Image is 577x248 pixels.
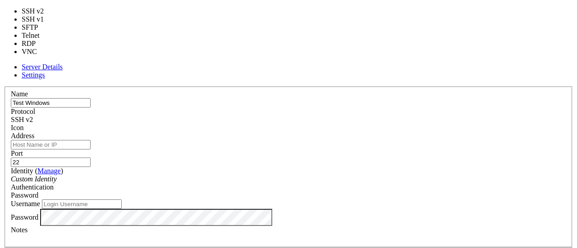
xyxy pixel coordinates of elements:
[11,158,91,167] input: Port Number
[22,63,63,71] a: Server Details
[11,226,27,234] label: Notes
[11,108,35,115] label: Protocol
[11,191,566,199] div: Password
[11,149,23,157] label: Port
[35,167,63,175] span: ( )
[22,23,53,32] li: SFTP
[11,191,38,199] span: Password
[11,116,566,124] div: SSH v2
[42,199,122,209] input: Login Username
[11,200,40,207] label: Username
[22,71,45,79] a: Settings
[11,116,33,123] span: SSH v2
[22,15,53,23] li: SSH v1
[37,167,61,175] a: Manage
[11,124,23,131] label: Icon
[11,183,54,191] label: Authentication
[22,48,53,56] li: VNC
[22,40,53,48] li: RDP
[11,213,38,221] label: Password
[11,90,28,98] label: Name
[22,32,53,40] li: Telnet
[11,167,63,175] label: Identity
[22,7,53,15] li: SSH v2
[11,98,91,108] input: Server Name
[11,175,566,183] div: Custom Identity
[11,140,91,149] input: Host Name or IP
[11,175,57,183] i: Custom Identity
[11,132,34,140] label: Address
